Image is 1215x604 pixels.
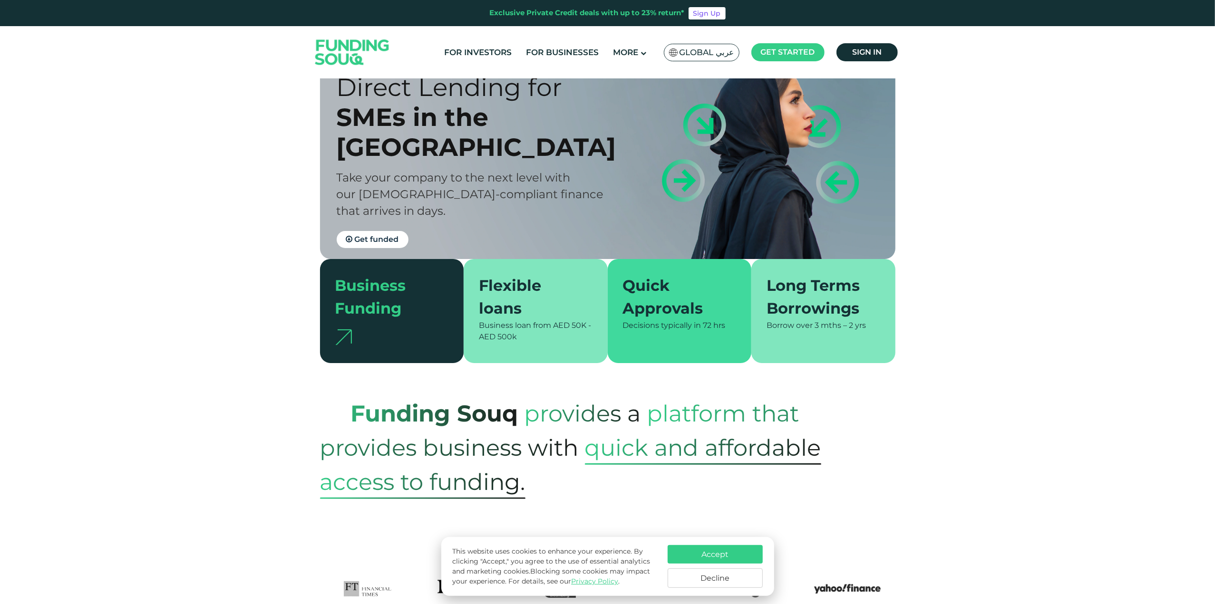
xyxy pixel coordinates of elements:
[508,577,620,585] span: For details, see our .
[668,545,763,564] button: Accept
[571,577,618,585] a: Privacy Policy
[767,321,813,330] span: Borrow over
[689,7,726,19] a: Sign Up
[452,567,650,585] span: Blocking some cookies may impact your experience.
[623,321,701,330] span: Decisions typically in
[623,274,725,320] div: Quick Approvals
[561,536,655,545] span: We are featured on
[815,321,866,330] span: 3 mths – 2 yrs
[585,431,821,465] span: quick and affordable
[669,48,678,57] img: SA Flag
[335,329,352,345] img: arrow
[703,321,726,330] span: 72 hrs
[351,400,518,427] strong: Funding Souq
[337,102,624,162] div: SMEs in the [GEOGRAPHIC_DATA]
[320,465,525,499] span: access to funding.
[337,171,604,218] span: Take your company to the next level with our [DEMOGRAPHIC_DATA]-compliant finance that arrives in...
[437,580,490,598] img: Forbes Logo
[479,321,551,330] span: Business loan from
[668,568,763,588] button: Decline
[680,47,734,58] span: Global عربي
[320,390,799,471] span: platform that provides business with
[852,48,882,57] span: Sign in
[613,48,638,57] span: More
[344,580,392,598] img: FTLogo Logo
[337,231,408,248] a: Get funded
[355,235,399,244] span: Get funded
[814,580,881,598] img: Yahoo Finance Logo
[306,29,399,77] img: Logo
[335,274,437,320] div: Business Funding
[767,274,869,320] div: Long Terms Borrowings
[442,45,514,60] a: For Investors
[525,390,641,437] span: provides a
[836,43,898,61] a: Sign in
[761,48,815,57] span: Get started
[524,45,601,60] a: For Businesses
[490,8,685,19] div: Exclusive Private Credit deals with up to 23% return*
[452,546,658,586] p: This website uses cookies to enhance your experience. By clicking "Accept," you agree to the use ...
[479,274,581,320] div: Flexible loans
